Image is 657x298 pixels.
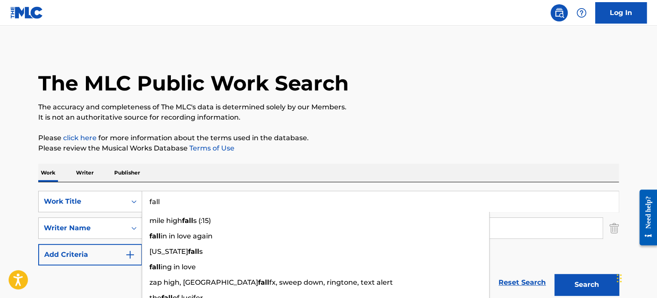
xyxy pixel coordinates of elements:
[38,164,58,182] p: Work
[149,247,188,256] span: [US_STATE]
[609,217,619,239] img: Delete Criterion
[199,247,203,256] span: s
[149,263,161,271] strong: fall
[125,250,135,260] img: 9d2ae6d4665cec9f34b9.svg
[161,232,213,240] span: in in love again
[551,4,568,21] a: Public Search
[112,164,143,182] p: Publisher
[182,217,193,225] strong: fall
[614,257,657,298] iframe: Chat Widget
[554,274,619,295] button: Search
[63,134,97,142] a: click here
[149,217,182,225] span: mile high
[38,244,142,265] button: Add Criteria
[38,102,619,112] p: The accuracy and completeness of The MLC's data is determined solely by our Members.
[269,278,393,286] span: fx, sweep down, ringtone, text alert
[38,70,349,96] h1: The MLC Public Work Search
[188,144,234,152] a: Terms of Use
[188,247,199,256] strong: fall
[573,4,590,21] div: Help
[595,2,647,24] a: Log In
[38,112,619,123] p: It is not an authoritative source for recording information.
[38,143,619,154] p: Please review the Musical Works Database
[149,278,258,286] span: zap high, [GEOGRAPHIC_DATA]
[44,196,121,207] div: Work Title
[633,183,657,252] iframe: Resource Center
[258,278,269,286] strong: fall
[554,8,564,18] img: search
[193,217,211,225] span: s (:15)
[149,232,161,240] strong: fall
[576,8,587,18] img: help
[161,263,196,271] span: ing in love
[44,223,121,233] div: Writer Name
[617,265,622,291] div: Drag
[38,133,619,143] p: Please for more information about the terms used in the database.
[10,6,43,19] img: MLC Logo
[494,273,550,292] a: Reset Search
[73,164,96,182] p: Writer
